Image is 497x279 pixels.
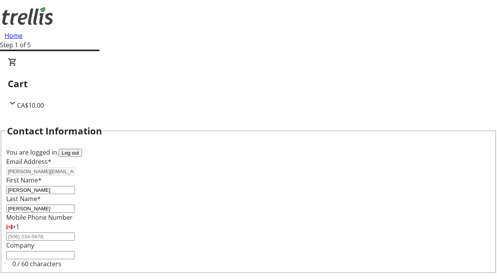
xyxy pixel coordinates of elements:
div: You are logged in. [6,148,491,157]
h2: Contact Information [7,124,102,138]
span: CA$10.00 [17,101,44,110]
label: Company [6,241,34,250]
input: (506) 234-5678 [6,232,75,241]
label: First Name* [6,176,42,184]
div: CartCA$10.00 [8,57,489,110]
tr-character-limit: 0 / 60 characters [12,260,61,268]
h2: Cart [8,77,489,91]
button: Log out [59,149,82,157]
label: Email Address* [6,157,51,166]
label: Last Name* [6,195,41,203]
label: Mobile Phone Number [6,213,73,222]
